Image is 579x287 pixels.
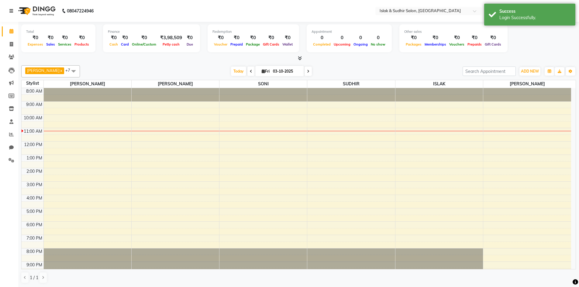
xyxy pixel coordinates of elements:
[281,42,294,46] span: Wallet
[45,42,57,46] span: Sales
[108,34,119,41] div: ₹0
[423,34,448,41] div: ₹0
[312,29,387,34] div: Appointment
[132,80,219,88] span: [PERSON_NAME]
[26,42,45,46] span: Expenses
[519,67,540,76] button: ADD NEW
[60,68,62,73] a: x
[73,34,91,41] div: ₹0
[44,80,131,88] span: [PERSON_NAME]
[261,34,281,41] div: ₹0
[352,34,369,41] div: 0
[404,34,423,41] div: ₹0
[108,42,119,46] span: Cash
[25,155,43,161] div: 1:00 PM
[185,42,195,46] span: Due
[119,34,130,41] div: ₹0
[499,15,571,21] div: Login Successfully.
[158,34,184,41] div: ₹3,98,509
[57,34,73,41] div: ₹0
[27,68,60,73] span: [PERSON_NAME]
[483,34,503,41] div: ₹0
[16,2,57,19] img: logo
[231,67,246,76] span: Today
[281,34,294,41] div: ₹0
[212,29,294,34] div: Redemption
[229,42,244,46] span: Prepaid
[404,29,503,34] div: Other sales
[119,42,130,46] span: Card
[448,34,466,41] div: ₹0
[229,34,244,41] div: ₹0
[45,34,57,41] div: ₹0
[463,67,516,76] input: Search Appointment
[312,34,332,41] div: 0
[67,2,94,19] b: 08047224946
[244,34,261,41] div: ₹0
[352,42,369,46] span: Ongoing
[25,168,43,175] div: 2:00 PM
[521,69,539,73] span: ADD NEW
[499,8,571,15] div: Success
[448,42,466,46] span: Vouchers
[26,34,45,41] div: ₹0
[65,68,75,73] span: +7
[22,128,43,135] div: 11:00 AM
[219,80,307,88] span: SONI
[30,275,38,281] span: 1 / 1
[22,115,43,121] div: 10:00 AM
[25,101,43,108] div: 9:00 AM
[25,208,43,215] div: 5:00 PM
[423,42,448,46] span: Memberships
[212,34,229,41] div: ₹0
[307,80,395,88] span: SUDHIR
[25,222,43,228] div: 6:00 PM
[108,29,195,34] div: Finance
[369,42,387,46] span: No show
[404,42,423,46] span: Packages
[25,262,43,268] div: 9:00 PM
[369,34,387,41] div: 0
[212,42,229,46] span: Voucher
[25,195,43,201] div: 4:00 PM
[271,67,302,76] input: 2025-10-03
[466,42,483,46] span: Prepaids
[130,42,158,46] span: Online/Custom
[161,42,181,46] span: Petty cash
[22,80,43,87] div: Stylist
[25,182,43,188] div: 3:00 PM
[312,42,332,46] span: Completed
[25,248,43,255] div: 8:00 PM
[244,42,261,46] span: Package
[26,29,91,34] div: Total
[184,34,195,41] div: ₹0
[332,42,352,46] span: Upcoming
[483,80,571,88] span: [PERSON_NAME]
[261,42,281,46] span: Gift Cards
[25,235,43,241] div: 7:00 PM
[483,42,503,46] span: Gift Cards
[130,34,158,41] div: ₹0
[466,34,483,41] div: ₹0
[260,69,271,73] span: Fri
[73,42,91,46] span: Products
[332,34,352,41] div: 0
[23,142,43,148] div: 12:00 PM
[395,80,483,88] span: ISLAK
[25,88,43,94] div: 8:00 AM
[57,42,73,46] span: Services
